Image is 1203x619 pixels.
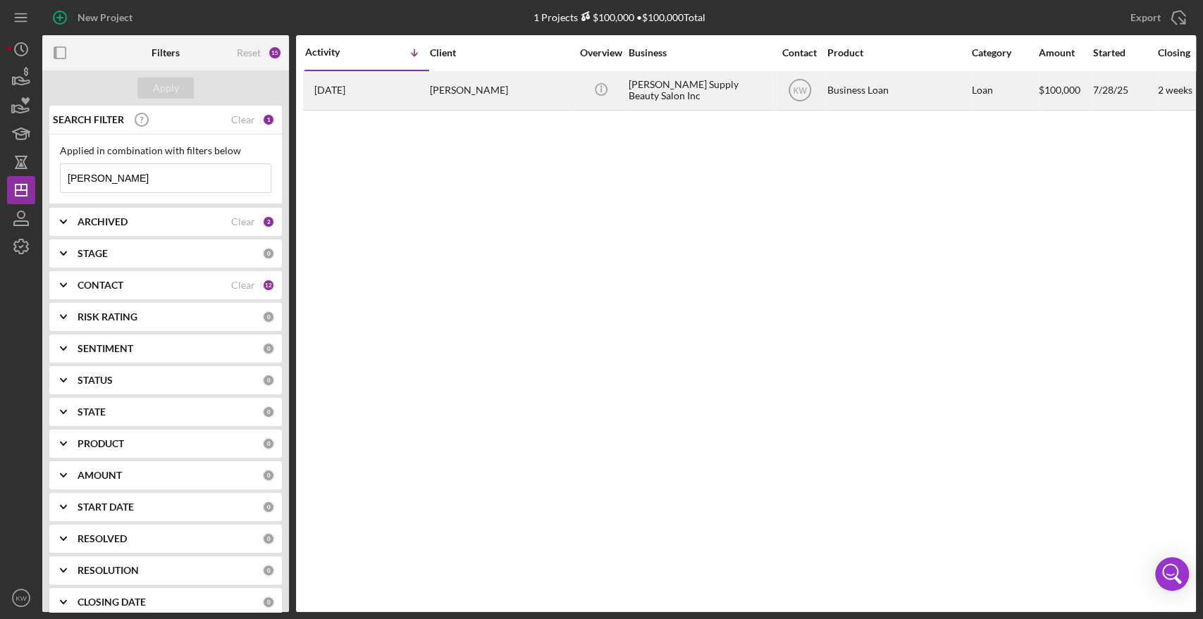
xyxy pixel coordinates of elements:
[78,438,124,449] b: PRODUCT
[237,47,261,58] div: Reset
[78,533,127,544] b: RESOLVED
[827,47,968,58] div: Product
[53,114,124,125] b: SEARCH FILTER
[1093,47,1156,58] div: Started
[1039,84,1080,96] span: $100,000
[262,532,275,545] div: 0
[42,4,147,32] button: New Project
[1116,4,1196,32] button: Export
[574,47,627,58] div: Overview
[262,596,275,608] div: 0
[262,501,275,513] div: 0
[78,565,139,576] b: RESOLUTION
[78,375,113,386] b: STATUS
[268,46,282,60] div: 15
[972,47,1037,58] div: Category
[262,215,275,228] div: 2
[1130,4,1161,32] div: Export
[262,113,275,126] div: 1
[78,4,132,32] div: New Project
[533,11,705,23] div: 1 Projects • $100,000 Total
[78,280,123,291] b: CONTACT
[827,72,968,109] div: Business Loan
[78,216,128,227] b: ARCHIVED
[629,72,770,109] div: [PERSON_NAME] Supply Beauty Salon Inc
[262,342,275,355] div: 0
[78,596,146,608] b: CLOSING DATE
[430,47,571,58] div: Client
[262,374,275,387] div: 0
[262,437,275,450] div: 0
[60,145,271,156] div: Applied in combination with filters below
[1155,557,1189,591] div: Open Intercom Messenger
[430,72,571,109] div: [PERSON_NAME]
[262,406,275,418] div: 0
[262,247,275,260] div: 0
[1039,47,1092,58] div: Amount
[1158,84,1192,96] time: 2 weeks
[773,47,826,58] div: Contact
[231,114,255,125] div: Clear
[578,11,634,23] div: $100,000
[16,594,27,602] text: KW
[137,77,194,99] button: Apply
[152,47,180,58] b: Filters
[78,406,106,418] b: STATE
[314,85,345,96] time: 2025-07-16 15:19
[231,216,255,227] div: Clear
[629,47,770,58] div: Business
[78,311,137,323] b: RISK RATING
[972,72,1037,109] div: Loan
[7,584,35,612] button: KW
[153,77,179,99] div: Apply
[262,564,275,577] div: 0
[231,280,255,291] div: Clear
[793,86,807,96] text: KW
[78,248,108,259] b: STAGE
[262,279,275,292] div: 12
[1093,72,1156,109] div: 7/28/25
[305,46,367,58] div: Activity
[78,501,134,513] b: START DATE
[78,343,133,354] b: SENTIMENT
[262,469,275,482] div: 0
[78,470,122,481] b: AMOUNT
[262,311,275,323] div: 0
